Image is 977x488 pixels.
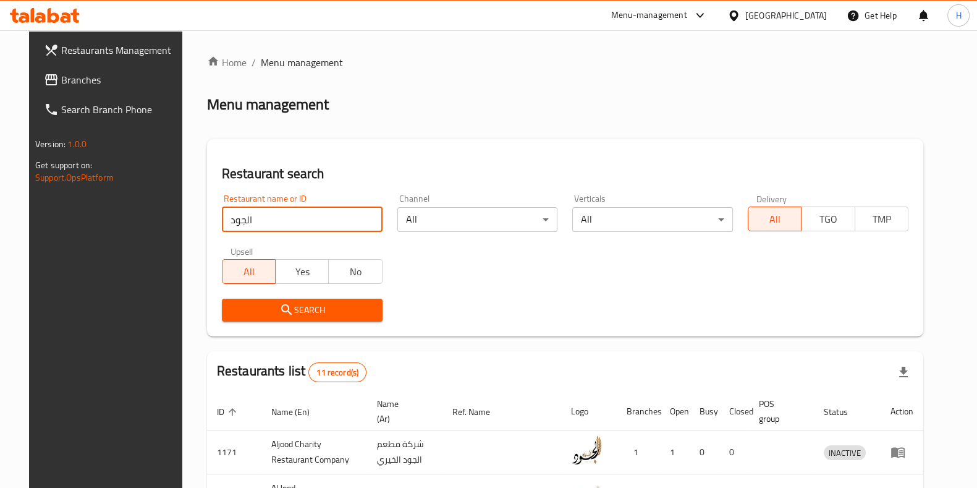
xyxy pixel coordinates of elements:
[824,446,866,460] span: INACTIVE
[756,194,787,203] label: Delivery
[824,445,866,460] div: INACTIVE
[611,8,687,23] div: Menu-management
[824,405,864,419] span: Status
[377,396,428,426] span: Name (Ar)
[61,43,182,58] span: Restaurants Management
[801,207,855,231] button: TGO
[261,430,367,474] td: Aljood Charity Restaurant Company
[397,207,558,232] div: All
[753,210,797,228] span: All
[232,302,373,318] span: Search
[207,55,923,70] nav: breadcrumb
[222,207,383,232] input: Search for restaurant name or ID..
[231,247,253,255] label: Upsell
[35,136,66,152] span: Version:
[281,263,324,281] span: Yes
[806,210,850,228] span: TGO
[35,169,114,186] a: Support.OpsPlatform
[207,95,329,114] h2: Menu management
[617,393,660,430] th: Branches
[617,430,660,474] td: 1
[252,55,256,70] li: /
[955,9,961,22] span: H
[261,55,343,70] span: Menu management
[572,207,733,232] div: All
[561,393,617,430] th: Logo
[660,430,690,474] td: 1
[271,405,326,419] span: Name (En)
[308,362,366,382] div: Total records count
[35,157,92,173] span: Get support on:
[759,396,799,426] span: POS group
[890,445,913,460] div: Menu
[334,263,377,281] span: No
[860,210,903,228] span: TMP
[367,430,442,474] td: شركة مطعم الجود الخيري
[222,165,908,183] h2: Restaurant search
[34,35,192,65] a: Restaurants Management
[217,362,366,382] h2: Restaurants list
[881,393,923,430] th: Action
[207,55,247,70] a: Home
[222,259,276,284] button: All
[61,72,182,87] span: Branches
[34,95,192,124] a: Search Branch Phone
[690,393,719,430] th: Busy
[207,430,261,474] td: 1171
[719,393,749,430] th: Closed
[452,405,506,419] span: Ref. Name
[275,259,329,284] button: Yes
[889,357,918,387] div: Export file
[309,367,366,379] span: 11 record(s)
[571,434,602,465] img: Aljood Charity Restaurant Company
[855,207,908,231] button: TMP
[217,405,240,419] span: ID
[227,263,271,281] span: All
[67,136,87,152] span: 1.0.0
[748,207,801,231] button: All
[690,430,719,474] td: 0
[61,102,182,117] span: Search Branch Phone
[328,259,382,284] button: No
[222,299,383,322] button: Search
[745,9,827,22] div: [GEOGRAPHIC_DATA]
[719,430,749,474] td: 0
[660,393,690,430] th: Open
[34,65,192,95] a: Branches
